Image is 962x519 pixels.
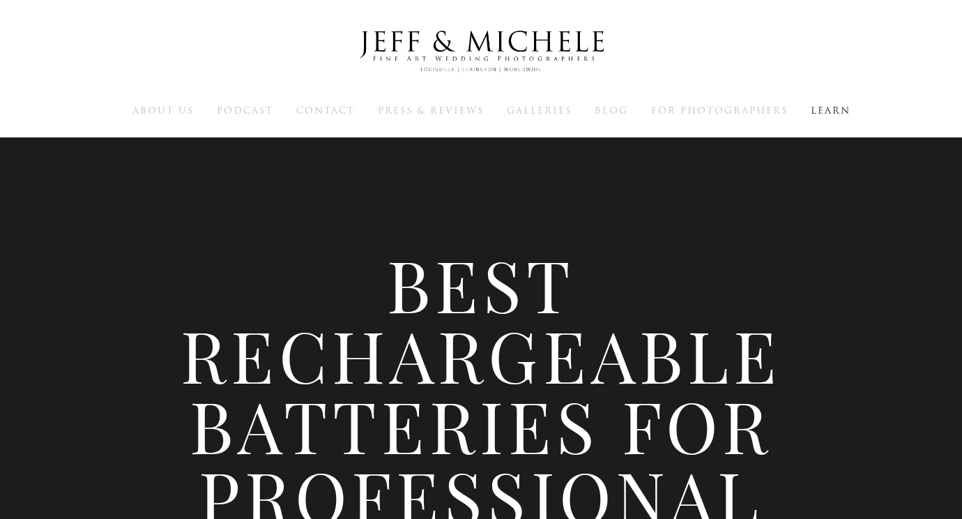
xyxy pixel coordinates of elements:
span: Galleries [507,104,572,117]
span: Blog [595,104,628,117]
span: Press & Reviews [378,104,484,117]
span: Learn [811,104,850,117]
a: Blog [595,104,628,116]
a: For Photographers [651,104,788,116]
a: Learn [811,104,850,116]
a: About Us [132,104,194,116]
img: Louisville Wedding Photographers - Jeff & Michele Wedding Photographers [342,17,620,86]
a: Contact [296,104,355,116]
a: Galleries [507,104,572,116]
span: For Photographers [651,104,788,117]
span: About Us [132,104,194,117]
a: Podcast [217,104,273,116]
a: Press & Reviews [378,104,484,116]
span: Podcast [217,104,273,117]
span: Contact [296,104,355,117]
